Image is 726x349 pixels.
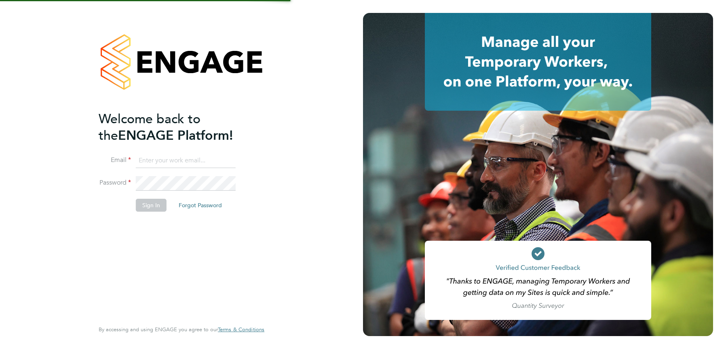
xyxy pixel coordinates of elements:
[99,179,131,187] label: Password
[99,111,256,144] h2: ENGAGE Platform!
[99,326,264,333] span: By accessing and using ENGAGE you agree to our
[218,326,264,333] span: Terms & Conditions
[99,111,200,143] span: Welcome back to the
[136,199,167,212] button: Sign In
[136,153,236,168] input: Enter your work email...
[172,199,228,212] button: Forgot Password
[218,326,264,333] a: Terms & Conditions
[99,156,131,164] label: Email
